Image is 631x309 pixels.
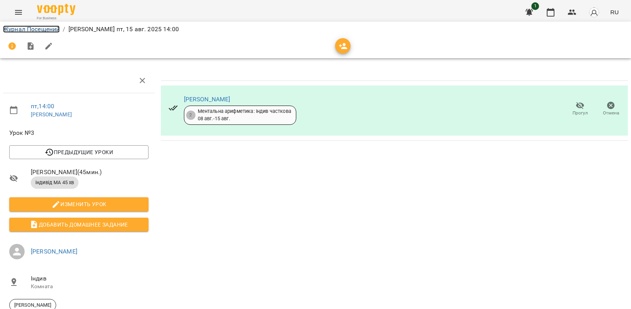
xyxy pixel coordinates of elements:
span: For Business [37,16,75,21]
span: [PERSON_NAME] [10,302,56,309]
span: [PERSON_NAME] ( 45 мин. ) [31,168,149,177]
li: / [63,25,65,34]
span: 1 [531,2,539,10]
a: [PERSON_NAME] [31,248,77,255]
button: Прогул [565,98,596,120]
button: Изменить урок [9,197,149,211]
a: Журнал Посещений [3,25,60,33]
p: Комната [31,283,149,291]
div: Ментальна арифметика: Індив часткова 08 авг. - 15 авг. [198,108,291,122]
span: Індив [31,274,149,283]
a: [PERSON_NAME] [184,96,230,103]
button: Добавить домашнее задание [9,218,149,232]
span: RU [610,8,619,16]
a: пт , 14:00 [31,102,54,110]
span: Урок №3 [9,128,149,138]
button: RU [607,5,622,19]
div: 2 [186,111,195,120]
span: Изменить урок [15,200,142,209]
nav: breadcrumb [3,25,628,34]
span: Отмена [603,110,619,116]
p: [PERSON_NAME] пт, 15 авг. 2025 14:00 [68,25,179,34]
img: avatar_s.png [589,7,599,18]
button: Menu [9,3,28,22]
span: Предыдущие уроки [15,148,142,157]
button: Отмена [596,98,626,120]
span: індивід МА 45 хв [31,179,78,186]
span: Прогул [573,110,588,116]
img: Voopty Logo [37,4,75,15]
button: Предыдущие уроки [9,145,149,159]
span: Добавить домашнее задание [15,220,142,229]
a: [PERSON_NAME] [31,111,72,118]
